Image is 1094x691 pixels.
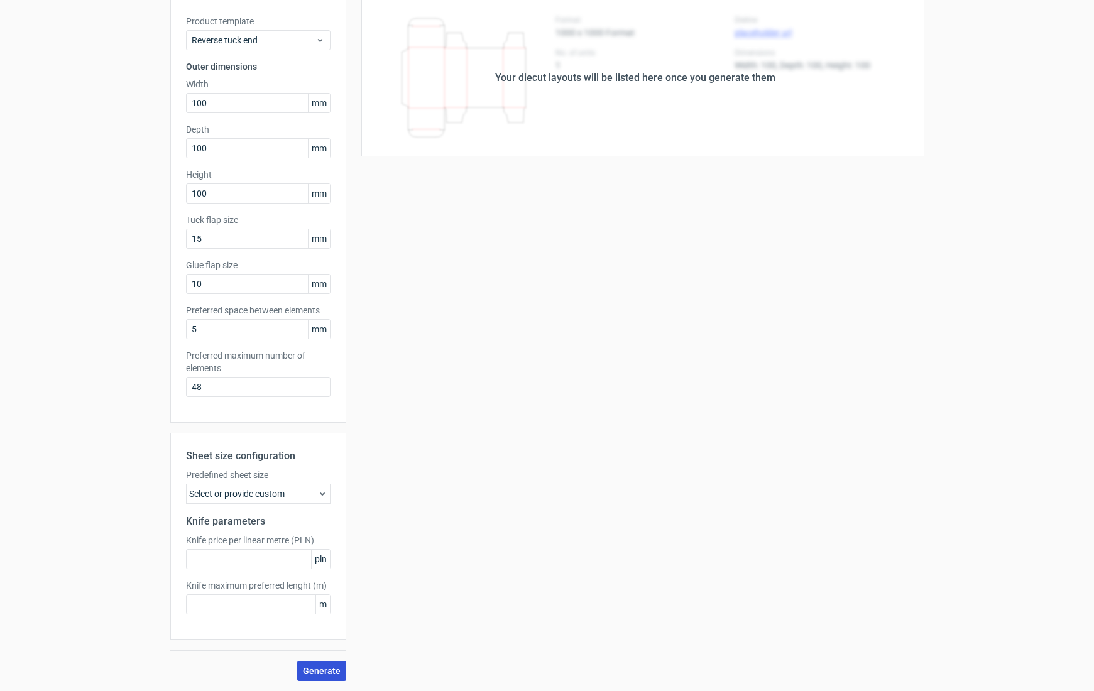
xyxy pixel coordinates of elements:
label: Product template [186,15,331,28]
span: mm [308,320,330,339]
div: Your diecut layouts will be listed here once you generate them [495,70,775,85]
span: mm [308,184,330,203]
span: mm [308,229,330,248]
label: Tuck flap size [186,214,331,226]
button: Generate [297,661,346,681]
label: Depth [186,123,331,136]
span: mm [308,94,330,112]
label: Preferred maximum number of elements [186,349,331,374]
label: Glue flap size [186,259,331,271]
span: pln [311,550,330,569]
label: Knife maximum preferred lenght (m) [186,579,331,592]
label: Predefined sheet size [186,469,331,481]
h3: Outer dimensions [186,60,331,73]
span: Reverse tuck end [192,34,315,46]
span: mm [308,275,330,293]
span: m [315,595,330,614]
label: Knife price per linear metre (PLN) [186,534,331,547]
span: Generate [303,667,341,675]
div: Select or provide custom [186,484,331,504]
label: Width [186,78,331,90]
h2: Knife parameters [186,514,331,529]
span: mm [308,139,330,158]
label: Height [186,168,331,181]
h2: Sheet size configuration [186,449,331,464]
label: Preferred space between elements [186,304,331,317]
